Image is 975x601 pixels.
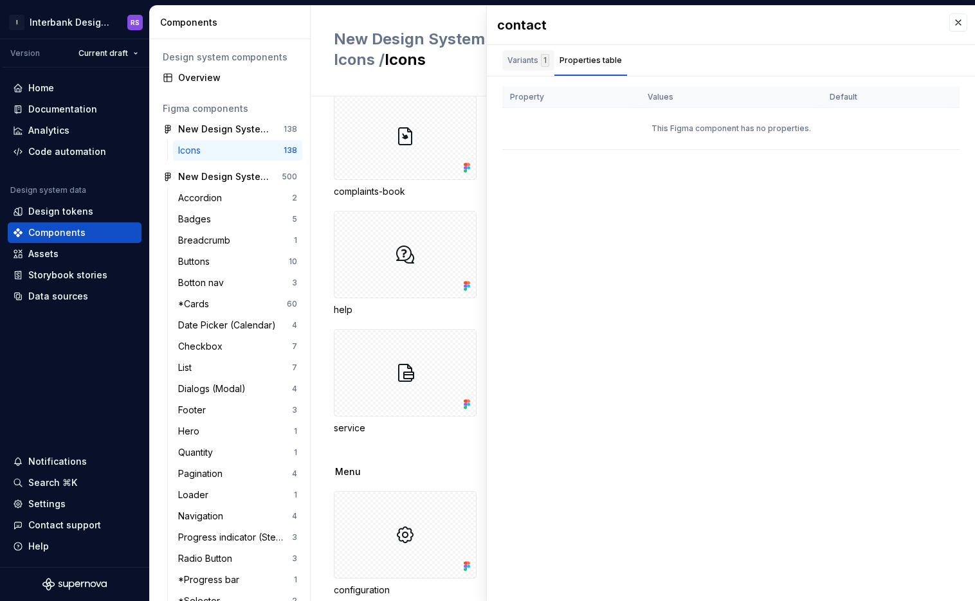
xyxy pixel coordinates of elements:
div: Figma components [163,102,297,115]
a: Quantity1 [173,442,302,463]
button: Current draft [73,44,144,62]
h2: Icons [334,29,592,70]
div: Components [160,16,305,29]
div: Design system components [163,51,297,64]
div: Code automation [28,145,106,158]
div: Radio Button [178,552,237,565]
div: 3 [292,278,297,288]
div: configuration [334,491,477,597]
div: 138 [284,145,297,156]
a: Footer3 [173,400,302,420]
a: Accordion2 [173,188,302,208]
div: Overview [178,71,297,84]
div: 4 [292,384,297,394]
svg: Supernova Logo [42,578,107,591]
div: Components [28,226,86,239]
div: Breadcrumb [178,234,235,247]
div: service [334,422,477,435]
div: Version [10,48,40,58]
div: Icons [178,144,206,157]
div: 500 [282,172,297,182]
div: Quantity [178,446,218,459]
th: Default [822,87,960,108]
a: Pagination4 [173,463,302,484]
div: Loader [178,489,214,501]
a: Breadcrumb1 [173,230,302,251]
a: Home [8,78,141,98]
button: IInterbank Design SystemRS [3,8,147,36]
div: *Cards [178,298,214,310]
div: 138 [284,124,297,134]
div: Botton nav [178,276,229,289]
div: I [9,15,24,30]
div: New Design System Manager - Icons [178,123,274,136]
a: Radio Button3 [173,548,302,569]
th: Property [502,87,640,108]
div: Documentation [28,103,97,116]
a: Code automation [8,141,141,162]
div: 4 [292,511,297,521]
div: 1 [294,575,297,585]
div: help [334,211,477,316]
div: 60 [287,299,297,309]
span: Current draft [78,48,128,58]
div: This Figma component has no properties. [502,108,960,149]
div: Design tokens [28,205,93,218]
div: service [334,329,477,435]
a: Loader1 [173,485,302,505]
a: Documentation [8,99,141,120]
a: Dialogs (Modal)4 [173,379,302,399]
a: Components [8,222,141,243]
div: Notifications [28,455,87,468]
a: Storybook stories [8,265,141,285]
div: 1 [294,235,297,246]
div: complaints-book [334,93,477,198]
div: configuration [334,584,477,597]
button: Help [8,536,141,557]
div: 3 [292,553,297,564]
a: Navigation4 [173,506,302,526]
div: Design system data [10,185,86,195]
div: complaints-book [334,185,477,198]
button: Search ⌘K [8,472,141,493]
div: 10 [289,256,297,267]
a: Data sources [8,286,141,307]
div: Search ⌘K [28,476,77,489]
div: Pagination [178,467,228,480]
div: 4 [292,469,297,479]
a: List7 [173,357,302,378]
a: Date Picker (Calendar)4 [173,315,302,336]
a: Overview [158,67,302,88]
div: Hero [178,425,205,438]
div: New Design System Manager Interbank [178,170,274,183]
a: Buttons10 [173,251,302,272]
div: Dialogs (Modal) [178,382,251,395]
button: Notifications [8,451,141,472]
div: 1 [294,447,297,458]
div: 3 [292,532,297,543]
a: *Progress bar1 [173,570,302,590]
th: Values [640,87,822,108]
div: Footer [178,404,211,417]
div: 1 [294,426,297,436]
span: New Design System Manager - Icons / [334,30,569,69]
div: Date Picker (Calendar) [178,319,281,332]
a: Analytics [8,120,141,141]
span: Menu [335,465,361,478]
a: Assets [8,244,141,264]
div: Navigation [178,510,228,523]
div: Home [28,82,54,94]
div: Settings [28,498,66,510]
div: 1 [294,490,297,500]
a: Botton nav3 [173,273,302,293]
div: 4 [292,320,297,330]
div: Variants [507,54,549,67]
div: Buttons [178,255,215,268]
a: Design tokens [8,201,141,222]
div: 3 [292,405,297,415]
div: *Progress bar [178,573,244,586]
a: Checkbox7 [173,336,302,357]
a: Badges5 [173,209,302,229]
div: 5 [292,214,297,224]
div: Progress indicator (Stepper) [178,531,292,544]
